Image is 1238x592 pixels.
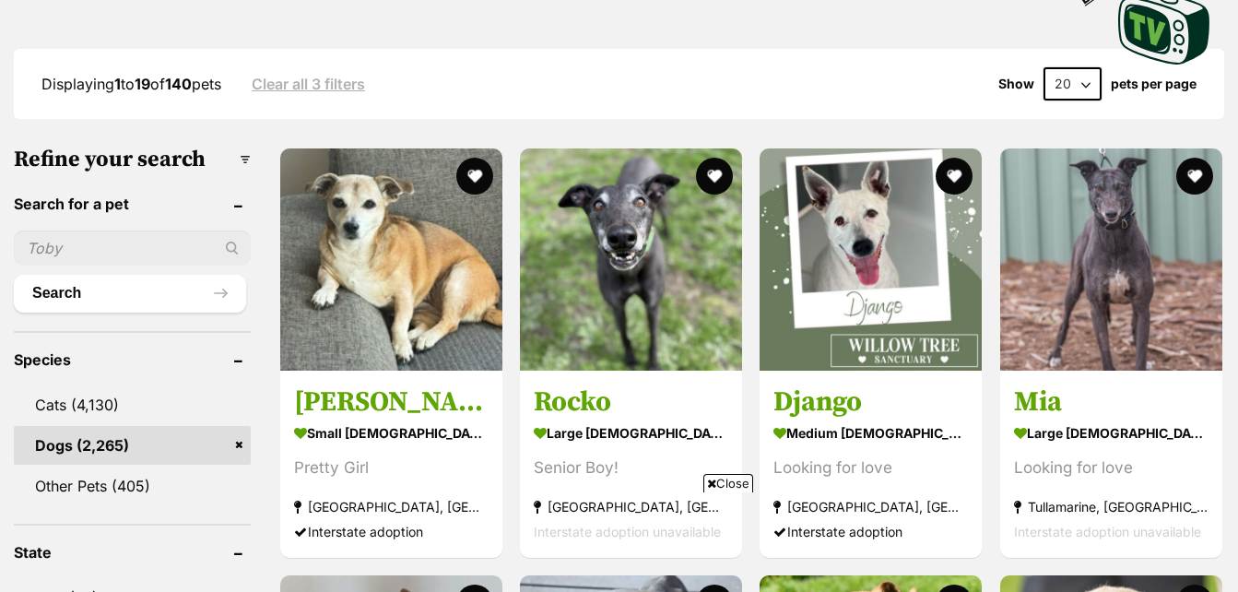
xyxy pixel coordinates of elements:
[773,456,968,480] div: Looking for love
[1111,77,1197,91] label: pets per page
[135,75,150,93] strong: 19
[1014,420,1209,446] strong: large [DEMOGRAPHIC_DATA] Dog
[760,148,982,371] img: Django - Australian Kelpie Dog
[14,544,251,561] header: State
[534,420,728,446] strong: large [DEMOGRAPHIC_DATA] Dog
[703,474,753,492] span: Close
[773,420,968,446] strong: medium [DEMOGRAPHIC_DATA] Dog
[1176,158,1213,195] button: favourite
[41,75,221,93] span: Displaying to of pets
[534,456,728,480] div: Senior Boy!
[520,371,742,558] a: Rocko large [DEMOGRAPHIC_DATA] Dog Senior Boy! [GEOGRAPHIC_DATA], [GEOGRAPHIC_DATA] Interstate ad...
[14,467,251,505] a: Other Pets (405)
[456,158,493,195] button: favourite
[1000,148,1222,371] img: Mia - Greyhound Dog
[284,500,955,583] iframe: Advertisement
[114,75,121,93] strong: 1
[998,77,1034,91] span: Show
[14,351,251,368] header: Species
[280,148,502,371] img: Shana - Jack Russell Terrier Dog
[760,371,982,558] a: Django medium [DEMOGRAPHIC_DATA] Dog Looking for love [GEOGRAPHIC_DATA], [GEOGRAPHIC_DATA] Inters...
[294,385,489,420] h3: [PERSON_NAME]
[1014,456,1209,480] div: Looking for love
[696,158,733,195] button: favourite
[520,148,742,371] img: Rocko - Greyhound Dog
[937,158,973,195] button: favourite
[1014,385,1209,420] h3: Mia
[14,147,251,172] h3: Refine your search
[252,76,365,92] a: Clear all 3 filters
[534,385,728,420] h3: Rocko
[1014,524,1201,539] span: Interstate adoption unavailable
[14,231,251,266] input: Toby
[773,385,968,420] h3: Django
[14,195,251,212] header: Search for a pet
[1000,371,1222,558] a: Mia large [DEMOGRAPHIC_DATA] Dog Looking for love Tullamarine, [GEOGRAPHIC_DATA] Interstate adopt...
[294,420,489,446] strong: small [DEMOGRAPHIC_DATA] Dog
[14,385,251,424] a: Cats (4,130)
[280,371,502,558] a: [PERSON_NAME] small [DEMOGRAPHIC_DATA] Dog Pretty Girl [GEOGRAPHIC_DATA], [GEOGRAPHIC_DATA] Inter...
[14,275,246,312] button: Search
[165,75,192,93] strong: 140
[1014,494,1209,519] strong: Tullamarine, [GEOGRAPHIC_DATA]
[14,426,251,465] a: Dogs (2,265)
[294,456,489,480] div: Pretty Girl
